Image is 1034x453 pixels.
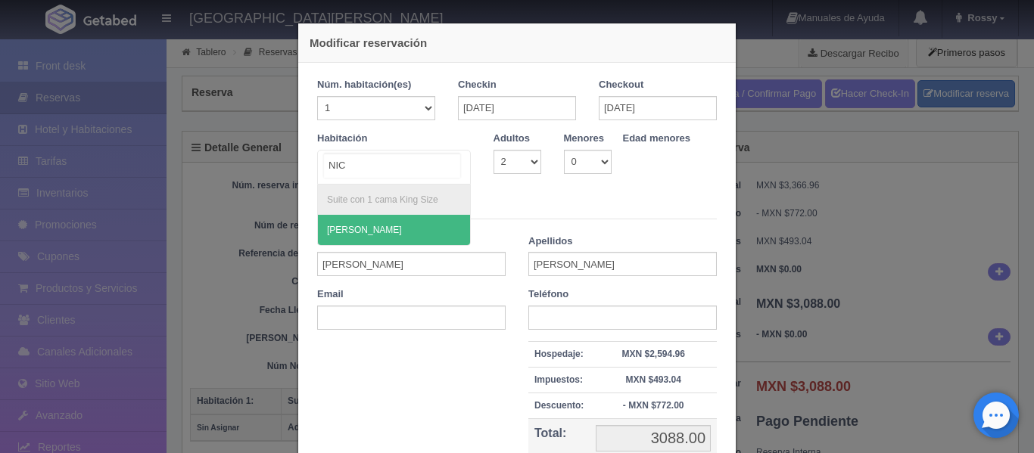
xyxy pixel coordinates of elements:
[317,78,411,92] label: Núm. habitación(es)
[528,341,590,367] th: Hospedaje:
[528,234,573,249] label: Apellidos
[310,35,724,51] h4: Modificar reservación
[528,287,568,302] label: Teléfono
[528,367,590,392] th: Impuestos:
[625,374,681,385] strong: MXN $493.04
[528,392,590,418] th: Descuento:
[599,78,643,92] label: Checkout
[317,287,344,302] label: Email
[317,196,717,219] legend: Datos del Cliente
[564,132,604,146] label: Menores
[599,96,717,120] input: DD-MM-AAAA
[621,349,684,359] strong: MXN $2,594.96
[327,225,402,235] span: [PERSON_NAME]
[623,400,684,411] strong: - MXN $772.00
[458,96,576,120] input: DD-MM-AAAA
[494,132,530,146] label: Adultos
[458,78,497,92] label: Checkin
[317,132,367,146] label: Habitación
[324,154,460,178] input: Seleccionar hab.
[623,132,691,146] label: Edad menores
